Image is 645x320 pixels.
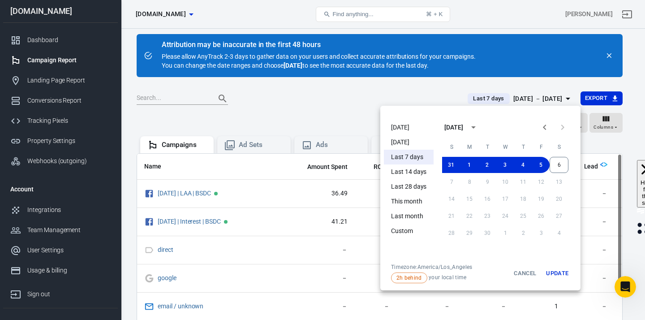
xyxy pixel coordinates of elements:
span: Tuesday [479,138,495,156]
button: 3 [496,157,514,173]
button: 4 [514,157,532,173]
span: Saturday [551,138,567,156]
span: Sunday [443,138,460,156]
li: Last 7 days [384,150,434,164]
span: your local time [391,272,472,283]
div: Timezone: America/Los_Angeles [391,264,472,271]
li: This month [384,194,434,209]
button: 31 [442,157,460,173]
button: 2 [478,157,496,173]
div: [DATE] [444,123,463,132]
button: Previous month [536,118,554,136]
span: Thursday [515,138,531,156]
button: 1 [460,157,478,173]
li: [DATE] [384,135,434,150]
span: Monday [461,138,477,156]
span: Wednesday [497,138,513,156]
li: Last 14 days [384,164,434,179]
li: Last 28 days [384,179,434,194]
button: 6 [550,157,568,173]
button: calendar view is open, switch to year view [466,120,481,135]
button: Update [543,264,572,283]
button: Cancel [511,264,539,283]
li: [DATE] [384,120,434,135]
iframe: Intercom live chat [615,276,636,298]
span: Friday [533,138,549,156]
button: 5 [532,157,550,173]
li: Last month [384,209,434,224]
li: Custom [384,224,434,238]
span: 2h behind [393,274,425,282]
